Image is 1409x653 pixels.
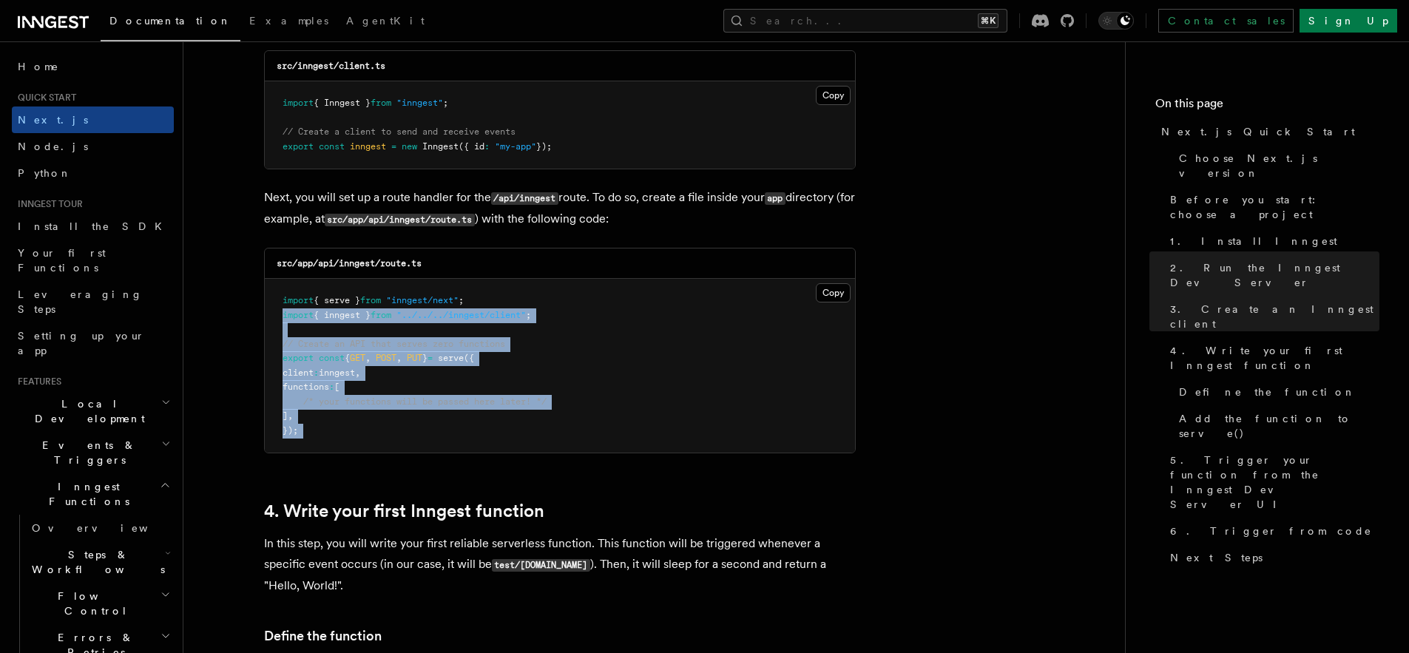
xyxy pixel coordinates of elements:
span: : [484,141,490,152]
button: Inngest Functions [12,473,174,515]
span: Before you start: choose a project [1170,192,1379,222]
span: Define the function [1179,385,1356,399]
span: [ [334,382,339,392]
a: Next Steps [1164,544,1379,571]
span: Python [18,167,72,179]
span: Inngest tour [12,198,83,210]
span: Choose Next.js version [1179,151,1379,180]
span: Local Development [12,396,161,426]
button: Events & Triggers [12,432,174,473]
a: Python [12,160,174,186]
span: Next.js [18,114,88,126]
span: // Create a client to send and receive events [283,126,516,137]
span: "inngest/next" [386,295,459,305]
span: Examples [249,15,328,27]
span: }); [283,425,298,436]
span: export [283,353,314,363]
span: { Inngest } [314,98,371,108]
span: { serve } [314,295,360,305]
a: Define the function [264,626,382,646]
a: Define the function [1173,379,1379,405]
a: Home [12,53,174,80]
span: Add the function to serve() [1179,411,1379,441]
span: "my-app" [495,141,536,152]
span: // Create an API that serves zero functions [283,339,505,349]
button: Steps & Workflows [26,541,174,583]
span: , [288,410,293,421]
span: Node.js [18,141,88,152]
a: Add the function to serve() [1173,405,1379,447]
span: ({ [464,353,474,363]
p: Next, you will set up a route handler for the route. To do so, create a file inside your director... [264,187,856,230]
span: = [391,141,396,152]
h4: On this page [1155,95,1379,118]
a: 4. Write your first Inngest function [1164,337,1379,379]
span: }); [536,141,552,152]
button: Search...⌘K [723,9,1007,33]
span: 2. Run the Inngest Dev Server [1170,260,1379,290]
a: Next.js Quick Start [1155,118,1379,145]
span: AgentKit [346,15,425,27]
code: src/inngest/client.ts [277,61,385,71]
code: src/app/api/inngest/route.ts [325,214,475,226]
span: Next.js Quick Start [1161,124,1355,139]
span: Overview [32,522,184,534]
a: 4. Write your first Inngest function [264,501,544,521]
kbd: ⌘K [978,13,999,28]
span: : [314,368,319,378]
span: : [329,382,334,392]
code: /api/inngest [491,192,558,205]
span: import [283,295,314,305]
span: client [283,368,314,378]
span: , [365,353,371,363]
a: Overview [26,515,174,541]
a: Sign Up [1300,9,1397,33]
span: const [319,141,345,152]
span: } [422,353,428,363]
span: ; [459,295,464,305]
button: Toggle dark mode [1098,12,1134,30]
a: Before you start: choose a project [1164,186,1379,228]
a: 1. Install Inngest [1164,228,1379,254]
span: new [402,141,417,152]
span: /* your functions will be passed here later! */ [303,396,547,407]
code: app [765,192,785,205]
span: functions [283,382,329,392]
button: Flow Control [26,583,174,624]
span: Your first Functions [18,247,106,274]
span: ; [526,310,531,320]
span: Home [18,59,59,74]
span: Leveraging Steps [18,288,143,315]
a: Next.js [12,106,174,133]
a: 5. Trigger your function from the Inngest Dev Server UI [1164,447,1379,518]
a: Leveraging Steps [12,281,174,322]
a: Contact sales [1158,9,1294,33]
button: Copy [816,86,851,105]
span: const [319,353,345,363]
a: Your first Functions [12,240,174,281]
span: import [283,310,314,320]
span: Features [12,376,61,388]
span: inngest [319,368,355,378]
span: Quick start [12,92,76,104]
span: ({ id [459,141,484,152]
span: Setting up your app [18,330,145,356]
span: 3. Create an Inngest client [1170,302,1379,331]
code: src/app/api/inngest/route.ts [277,258,422,268]
button: Copy [816,283,851,302]
span: PUT [407,353,422,363]
a: Choose Next.js version [1173,145,1379,186]
p: In this step, you will write your first reliable serverless function. This function will be trigg... [264,533,856,596]
span: GET [350,353,365,363]
span: Events & Triggers [12,438,161,467]
span: "../../../inngest/client" [396,310,526,320]
span: from [360,295,381,305]
span: { inngest } [314,310,371,320]
span: "inngest" [396,98,443,108]
a: Documentation [101,4,240,41]
a: Examples [240,4,337,40]
a: 3. Create an Inngest client [1164,296,1379,337]
a: Install the SDK [12,213,174,240]
span: 5. Trigger your function from the Inngest Dev Server UI [1170,453,1379,512]
span: Inngest Functions [12,479,160,509]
